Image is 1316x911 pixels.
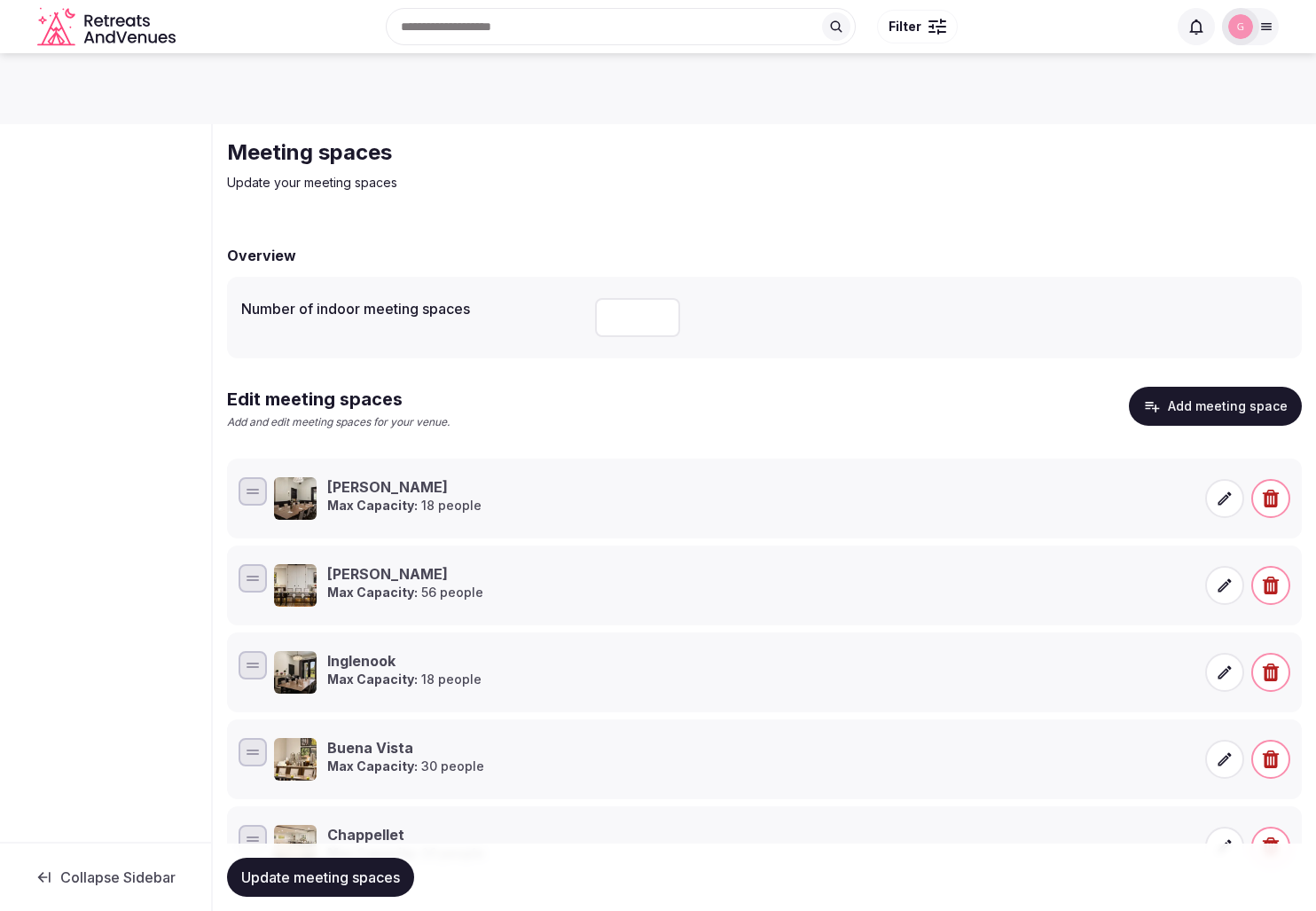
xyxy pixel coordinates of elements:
[37,7,179,47] a: Visit the homepage
[274,738,317,781] img: Buena Vista
[14,858,197,897] button: Collapse Sidebar
[327,477,482,497] h3: [PERSON_NAME]
[274,564,317,607] img: Beringer
[327,758,418,774] strong: Max Capacity:
[889,18,921,35] span: Filter
[327,584,483,601] p: 56 people
[37,7,179,47] svg: Retreats and Venues company logo
[877,10,958,43] button: Filter
[327,738,484,758] h3: Buena Vista
[241,302,581,316] label: Number of indoor meeting spaces
[227,245,296,266] h2: Overview
[274,651,317,694] img: Inglenook
[227,138,823,167] h2: Meeting spaces
[227,387,450,412] h2: Edit meeting spaces
[1129,387,1302,426] button: Add meeting space
[241,868,400,886] span: Update meeting spaces
[227,415,450,430] p: Add and edit meeting spaces for your venue.
[327,585,418,600] strong: Max Capacity:
[327,651,482,671] h3: Inglenook
[227,174,823,192] p: Update your meeting spaces
[327,671,418,687] strong: Max Capacity:
[327,758,484,775] p: 30 people
[1228,14,1253,39] img: Glen Hayes
[227,858,414,897] button: Update meeting spaces
[327,498,418,513] strong: Max Capacity:
[327,564,483,584] h3: [PERSON_NAME]
[327,671,482,688] p: 18 people
[327,825,484,844] h3: Chappellet
[274,477,317,520] img: Beaulieu
[327,497,482,514] p: 18 people
[274,825,317,868] img: Chappellet
[60,868,176,886] span: Collapse Sidebar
